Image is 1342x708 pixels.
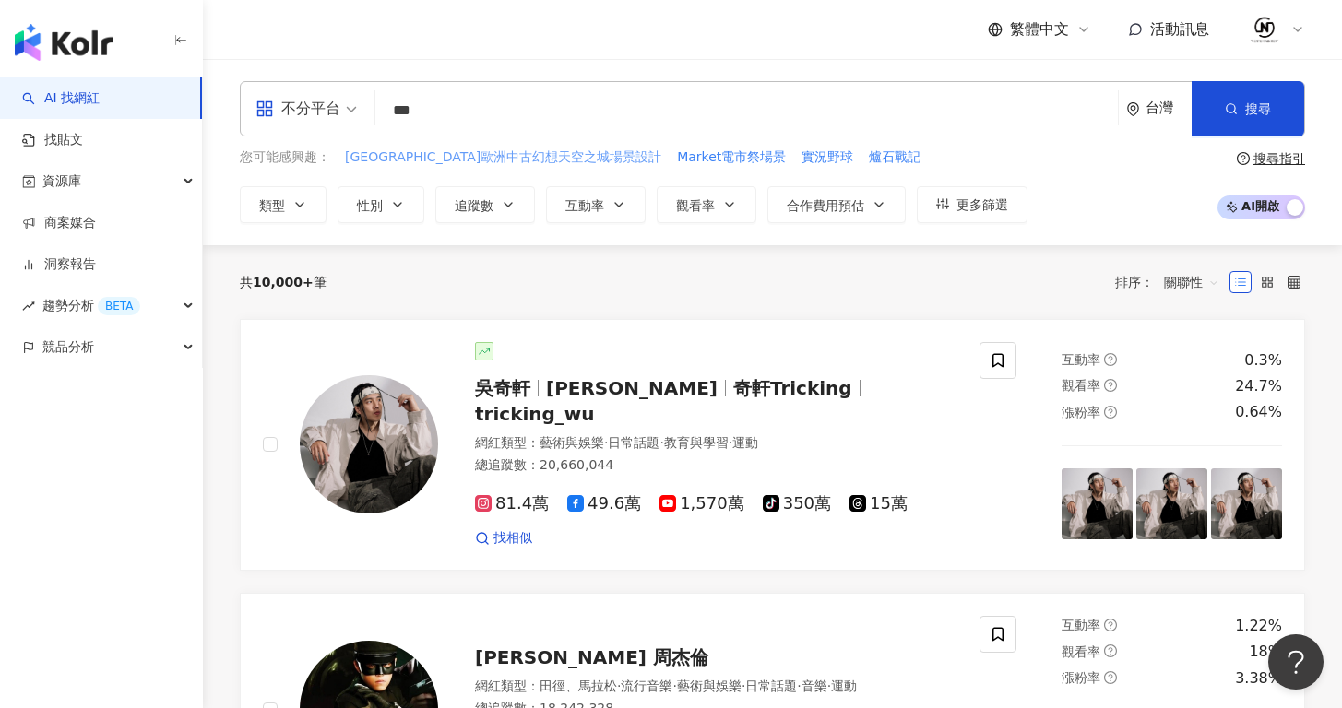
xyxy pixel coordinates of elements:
span: · [742,678,745,693]
div: 3.38% [1235,668,1282,689]
span: · [604,435,608,450]
span: 藝術與娛樂 [677,678,742,693]
span: · [617,678,621,693]
div: 0.3% [1244,350,1282,371]
span: · [659,435,663,450]
span: question-circle [1104,619,1117,631]
span: 日常話題 [745,678,797,693]
span: 運動 [732,435,758,450]
span: · [827,678,831,693]
span: 競品分析 [42,326,94,368]
button: 追蹤數 [435,186,535,223]
span: Market電市祭場景 [677,148,786,167]
a: KOL Avatar吳奇軒[PERSON_NAME]奇軒Trickingtricking_wu網紅類型：藝術與娛樂·日常話題·教育與學習·運動總追蹤數：20,660,04481.4萬49.6萬1... [240,319,1305,571]
button: 類型 [240,186,327,223]
span: question-circle [1104,353,1117,366]
span: question-circle [1104,406,1117,419]
span: 奇軒Tricking [733,377,852,399]
span: 1,570萬 [659,494,744,513]
span: 活動訊息 [1150,20,1209,38]
span: 音樂 [802,678,827,693]
div: 0.64% [1235,402,1282,422]
span: 趨勢分析 [42,285,140,326]
span: · [672,678,676,693]
div: 排序： [1115,267,1229,297]
a: 找貼文 [22,131,83,149]
span: 吳奇軒 [475,377,530,399]
img: post-image [1062,468,1133,539]
button: 爐石戰記 [868,147,921,168]
span: appstore [255,100,274,118]
button: 搜尋 [1192,81,1304,136]
span: 81.4萬 [475,494,549,513]
span: 合作費用預估 [787,198,864,213]
span: · [729,435,732,450]
img: post-image [1211,468,1282,539]
span: 350萬 [763,494,831,513]
span: [PERSON_NAME] 周杰倫 [475,646,708,668]
button: [GEOGRAPHIC_DATA]歐洲中古幻想天空之城場景設計 [344,147,662,168]
div: 共 筆 [240,275,327,289]
span: 10,000+ [253,275,314,289]
iframe: Help Scout Beacon - Open [1268,634,1324,690]
span: 實況野球 [802,148,853,167]
button: 性別 [338,186,424,223]
span: 田徑、馬拉松 [540,678,617,693]
span: tricking_wu [475,403,595,425]
div: 總追蹤數 ： 20,660,044 [475,456,957,475]
img: KOL Avatar [300,375,438,513]
img: 02.jpeg [1247,12,1282,47]
span: 觀看率 [1062,378,1100,393]
a: searchAI 找網紅 [22,89,100,108]
div: 網紅類型 ： [475,678,957,696]
span: 49.6萬 [567,494,641,513]
div: 不分平台 [255,94,340,124]
span: · [797,678,801,693]
span: 追蹤數 [455,198,493,213]
span: rise [22,300,35,313]
span: 流行音樂 [621,678,672,693]
span: 15萬 [849,494,908,513]
span: 資源庫 [42,160,81,202]
span: 找相似 [493,529,532,548]
div: 網紅類型 ： [475,434,957,453]
span: 日常話題 [608,435,659,450]
div: 18% [1249,642,1282,662]
button: 合作費用預估 [767,186,906,223]
span: [PERSON_NAME] [546,377,718,399]
div: 台灣 [1146,100,1192,116]
span: 繁體中文 [1010,19,1069,40]
span: 搜尋 [1245,101,1271,116]
span: question-circle [1237,152,1250,165]
button: 實況野球 [801,147,854,168]
button: 更多篩選 [917,186,1027,223]
span: 類型 [259,198,285,213]
div: BETA [98,297,140,315]
a: 找相似 [475,529,532,548]
span: 互動率 [1062,352,1100,367]
span: [GEOGRAPHIC_DATA]歐洲中古幻想天空之城場景設計 [345,148,661,167]
div: 24.7% [1235,376,1282,396]
button: 觀看率 [657,186,756,223]
span: 漲粉率 [1062,405,1100,419]
a: 洞察報告 [22,255,96,274]
span: 運動 [831,678,857,693]
span: question-circle [1104,671,1117,684]
span: question-circle [1104,644,1117,657]
span: 更多篩選 [956,197,1008,212]
span: 漲粉率 [1062,670,1100,685]
img: logo [15,24,113,61]
a: 商案媒合 [22,214,96,232]
button: Market電市祭場景 [676,147,787,168]
span: 互動率 [565,198,604,213]
span: environment [1126,102,1140,116]
div: 1.22% [1235,616,1282,636]
span: 關聯性 [1164,267,1219,297]
span: 互動率 [1062,618,1100,632]
div: 搜尋指引 [1253,151,1305,166]
span: 觀看率 [676,198,715,213]
span: 藝術與娛樂 [540,435,604,450]
span: 爐石戰記 [869,148,920,167]
span: 您可能感興趣： [240,148,330,167]
span: question-circle [1104,379,1117,392]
